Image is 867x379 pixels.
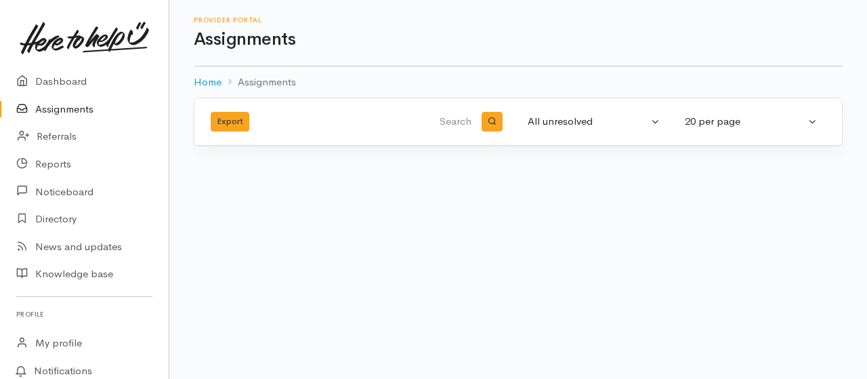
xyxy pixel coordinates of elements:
[194,30,843,49] h1: Assignments
[194,66,843,98] nav: breadcrumb
[211,112,249,132] button: Export
[16,305,152,323] h6: Profile
[685,114,805,129] div: 20 per page
[194,75,221,90] a: Home
[528,114,648,129] div: All unresolved
[221,75,296,90] li: Assignments
[520,108,669,135] button: All unresolved
[194,16,843,24] h6: Provider Portal
[677,108,826,135] button: 20 per page
[365,106,474,138] input: Search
